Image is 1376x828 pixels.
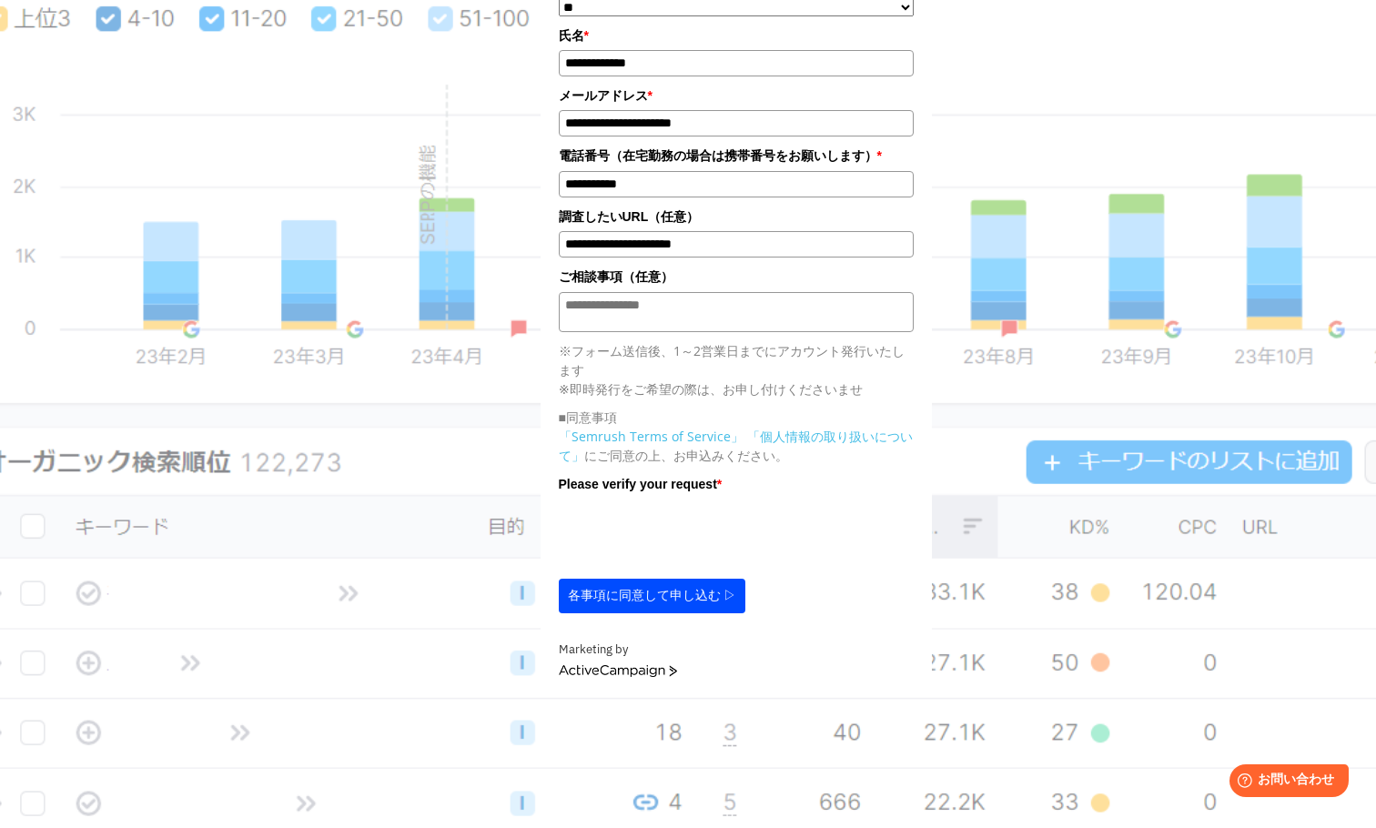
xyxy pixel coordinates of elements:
[559,25,914,45] label: 氏名
[559,474,914,494] label: Please verify your request
[559,428,913,464] a: 「個人情報の取り扱いについて」
[559,341,914,399] p: ※フォーム送信後、1～2営業日までにアカウント発行いたします ※即時発行をご希望の際は、お申し付けくださいませ
[559,499,835,570] iframe: reCAPTCHA
[559,86,914,106] label: メールアドレス
[559,146,914,166] label: 電話番号（在宅勤務の場合は携帯番号をお願いします）
[559,408,914,427] p: ■同意事項
[559,641,914,660] div: Marketing by
[559,427,914,465] p: にご同意の上、お申込みください。
[559,579,746,613] button: 各事項に同意して申し込む ▷
[559,267,914,287] label: ご相談事項（任意）
[1214,757,1356,808] iframe: Help widget launcher
[559,428,744,445] a: 「Semrush Terms of Service」
[559,207,914,227] label: 調査したいURL（任意）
